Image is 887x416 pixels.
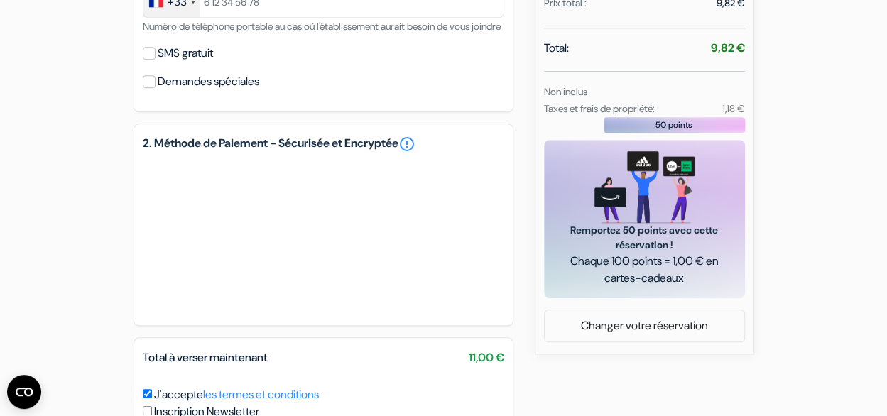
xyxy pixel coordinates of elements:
[143,136,504,153] h5: 2. Méthode de Paiement - Sécurisée et Encryptée
[7,375,41,409] button: Ouvrir le widget CMP
[544,85,587,98] small: Non inclus
[561,253,728,287] span: Chaque 100 points = 1,00 € en cartes-cadeaux
[154,386,319,403] label: J'accepte
[143,20,501,33] small: Numéro de téléphone portable au cas où l'établissement aurait besoin de vous joindre
[545,312,744,339] a: Changer votre réservation
[722,102,744,115] small: 1,18 €
[398,136,415,153] a: error_outline
[143,350,268,365] span: Total à verser maintenant
[594,151,695,223] img: gift_card_hero_new.png
[158,72,259,92] label: Demandes spéciales
[544,102,655,115] small: Taxes et frais de propriété:
[655,119,692,131] span: 50 points
[158,43,213,63] label: SMS gratuit
[140,155,507,317] iframe: Cadre de saisie sécurisé pour le paiement
[203,387,319,402] a: les termes et conditions
[469,349,504,366] span: 11,00 €
[561,223,728,253] span: Remportez 50 points avec cette réservation !
[544,40,569,57] span: Total:
[711,40,745,55] strong: 9,82 €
